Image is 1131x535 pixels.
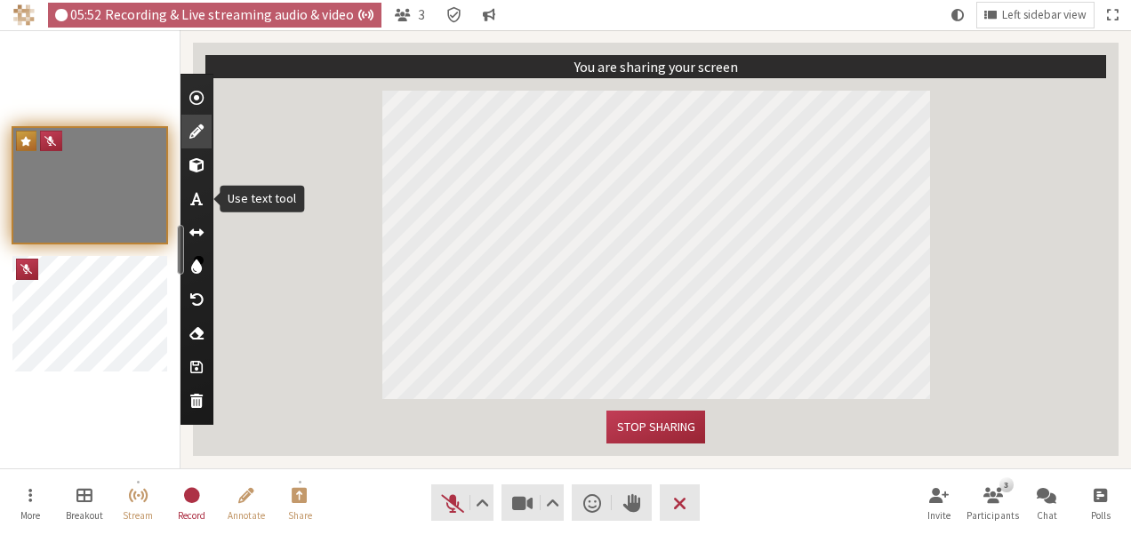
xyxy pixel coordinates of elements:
button: Open participant list [388,3,432,28]
span: Recording & Live streaming audio & video [105,7,374,22]
img: Iotum [13,4,35,26]
button: Conversation [476,3,502,28]
button: Manage Breakout Rooms [60,479,109,527]
span: 05:52 [70,7,101,22]
button: Using system theme [944,3,971,28]
button: Audio settings [470,484,493,521]
section: Participant [180,30,1131,468]
div: resize [177,225,184,275]
button: Stop annotating shared screen [221,479,271,527]
button: Undo [181,283,212,316]
button: Open participant list [968,479,1018,527]
span: Left sidebar view [1002,9,1087,22]
span: Chat [1037,510,1057,521]
span: Share [288,510,312,521]
p: You are sharing your screen [574,56,738,77]
span: Record [178,510,205,521]
span: Stream [123,510,153,521]
button: Stop using pen [181,115,212,148]
span: Participants [967,510,1019,521]
button: Use eraser [180,316,213,350]
button: Unmute (Alt+A) [431,484,493,521]
button: Open menu [5,479,55,527]
button: Stop streaming [113,479,163,527]
button: Clear [182,384,211,418]
button: Send a reaction [572,484,612,521]
span: Invite [927,510,951,521]
span: Polls [1091,510,1111,521]
span: More [20,510,40,521]
button: Invite participants (Alt+I) [914,479,964,527]
button: Fullscreen [1100,3,1125,28]
button: Save [182,350,211,384]
div: Add shapes [181,148,212,182]
div: Audio & video [48,3,381,28]
button: End or leave meeting [660,484,700,521]
div: Meeting details Encryption enabled [438,3,469,28]
span: Breakout [66,510,103,521]
button: Open poll [1076,479,1126,527]
div: Change size [181,216,212,250]
button: Raise hand [612,484,652,521]
span: 3 [418,7,425,22]
span: Auto broadcast is active [357,8,374,22]
button: Use text tool [182,182,211,216]
button: Stop sharing [606,411,704,443]
button: Open chat [1022,479,1071,527]
button: Video setting [541,484,564,521]
button: Stop recording [167,479,217,527]
button: Use laser pointer [181,81,212,115]
span: Annotate [228,510,265,521]
button: Stop video (Alt+V) [501,484,564,521]
button: Stop sharing screen [275,479,325,527]
div: Select colour [183,250,210,283]
div: 3 [999,477,1013,491]
button: Change layout [977,3,1094,28]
